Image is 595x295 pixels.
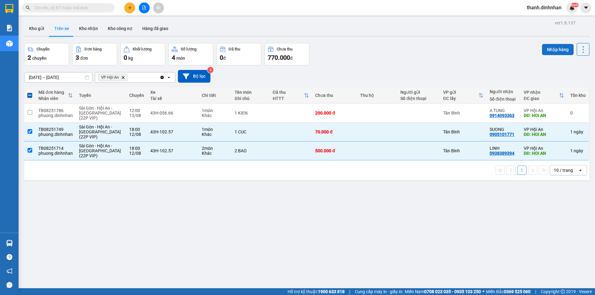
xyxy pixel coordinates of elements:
div: Đơn hàng [85,47,102,51]
div: VP nhận [524,90,559,95]
span: environment [3,34,7,39]
div: Tài xế [150,96,196,101]
div: Tuyến [79,93,123,98]
button: Đã thu0đ [216,43,261,65]
li: [PERSON_NAME] [3,3,90,15]
div: DĐ: HOI AN [524,113,564,118]
input: Selected VP Hội An. [129,74,130,80]
span: ⚪️ [483,290,484,293]
div: 0938389394 [490,151,514,156]
div: SUONG [490,127,518,132]
button: Chưa thu770.000đ [264,43,309,65]
span: đ [290,56,293,61]
span: Sài Gòn - Hội An - [GEOGRAPHIC_DATA] (22P VIP) [79,124,121,139]
svg: Delete [121,76,125,79]
div: 200.000 đ [315,111,354,115]
div: 18:00 [129,146,144,151]
div: 12:00 [129,108,144,113]
div: LINH [490,146,518,151]
div: Số điện thoại [400,96,437,101]
div: phuong.dinhnhan [38,113,73,118]
span: Sài Gòn - Hội An - [GEOGRAPHIC_DATA] (22P VIP) [79,143,121,158]
div: Khác [202,151,228,156]
div: 10 / trang [554,167,573,173]
span: Miền Bắc [486,288,531,295]
img: warehouse-icon [6,40,13,47]
div: Tân Bình [443,111,483,115]
div: Khác [202,113,228,118]
div: 1 [570,129,586,134]
button: Kho nhận [74,21,103,36]
div: 43H-102.57 [150,129,196,134]
div: 1 KIEN [235,111,267,115]
div: A TUNG [490,108,518,113]
span: đ [223,56,226,61]
span: 4 [172,54,175,61]
button: plus [124,2,135,13]
span: thanh.dinhnhan [522,4,566,11]
div: 70.000 đ [315,129,354,134]
div: Tân Bình [443,129,483,134]
div: 1 món [202,108,228,113]
div: TB08251749 [38,127,73,132]
div: VP Hội An [524,127,564,132]
th: Toggle SortBy [440,87,487,104]
span: ngày [574,129,583,134]
div: Khối lượng [133,47,152,51]
sup: NaN [571,3,579,7]
div: Khác [202,132,228,137]
div: phuong.dinhnhan [38,132,73,137]
div: Xe [150,90,196,95]
div: 1 [570,148,586,153]
div: 0 [570,111,586,115]
span: message [7,282,12,288]
div: ver 1.8.137 [555,20,575,26]
div: VP Hội An [524,108,564,113]
div: Đã thu [273,90,304,95]
strong: 1900 633 818 [318,289,345,294]
div: Chi tiết [202,93,228,98]
svg: open [578,168,583,173]
span: VP Hội An [101,75,119,80]
div: ĐC giao [524,96,559,101]
span: chuyến [32,56,46,61]
div: Chuyến [37,47,50,51]
div: 500.000 đ [315,148,354,153]
sup: 4 [207,67,214,73]
div: Tân Bình [443,148,483,153]
li: VP VP Hội An [3,26,43,33]
button: Hàng đã giao [137,21,173,36]
div: Tên món [235,90,267,95]
div: Số điện thoại [490,97,518,102]
span: 2 [28,54,31,61]
div: 0905101771 [490,132,514,137]
button: caret-down [580,2,591,13]
div: 1 món [202,127,228,132]
img: solution-icon [6,25,13,31]
span: VP Hội An, close by backspace [98,74,128,81]
th: Toggle SortBy [521,87,567,104]
div: ĐC lấy [443,96,478,101]
div: DĐ: HOI AN [524,151,564,156]
div: TB08251786 [38,108,73,113]
div: Chưa thu [315,93,354,98]
div: Người gửi [400,90,437,95]
div: 43H-056.66 [150,111,196,115]
div: Số lượng [181,47,196,51]
div: Người nhận [490,89,518,94]
span: Miền Nam [405,288,481,295]
div: Mã đơn hàng [38,90,68,95]
span: 3 [76,54,79,61]
span: question-circle [7,254,12,260]
span: Cung cấp máy in - giấy in: [355,288,403,295]
div: Tồn kho [570,93,586,98]
img: logo-vxr [5,4,13,13]
div: Ghi chú [235,96,267,101]
div: 43H-102.57 [150,148,196,153]
span: Hỗ trợ kỹ thuật: [288,288,345,295]
button: aim [153,2,164,13]
div: VP Hội An [524,146,564,151]
div: Nhân viên [38,96,68,101]
div: 12/08 [129,151,144,156]
button: Kho công nợ [103,21,137,36]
